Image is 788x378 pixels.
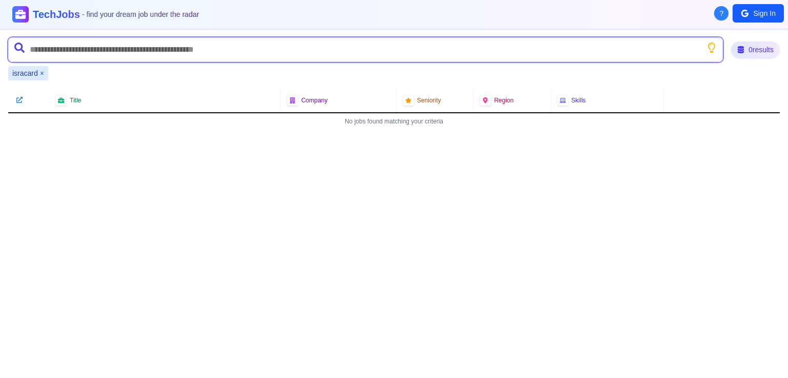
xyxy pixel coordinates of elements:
span: ? [720,8,724,18]
span: Company [301,96,327,104]
span: Region [494,96,514,104]
span: isracard [12,68,38,78]
button: Remove isracard filter [40,68,44,78]
span: Title [70,96,81,104]
span: Skills [572,96,586,104]
h1: TechJobs [33,7,199,22]
span: - find your dream job under the radar [82,10,199,18]
button: Show search tips [706,43,717,53]
div: 0 results [731,41,780,58]
button: About Techjobs [714,6,728,20]
span: Seniority [417,96,441,104]
button: Sign In [733,4,784,23]
div: No jobs found matching your criteria [8,113,780,130]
